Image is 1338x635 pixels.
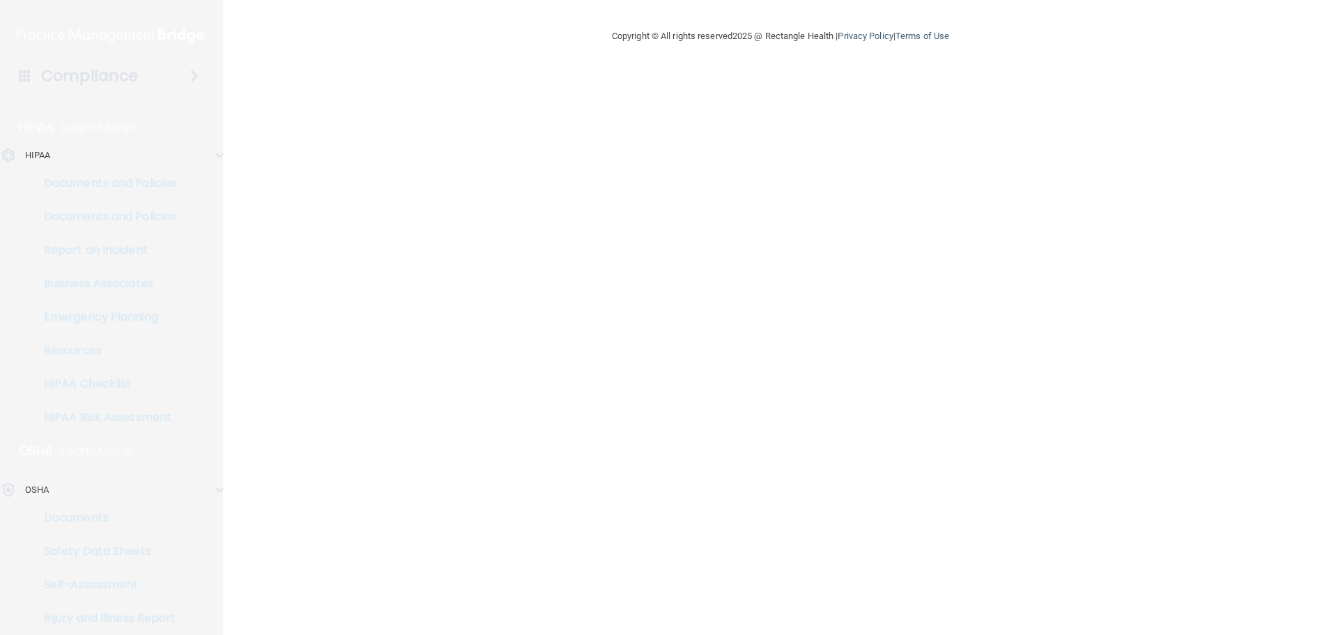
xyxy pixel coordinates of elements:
p: Documents and Policies [9,210,199,224]
p: OSHA [19,443,54,459]
p: Business Associates [9,277,199,291]
p: Injury and Illness Report [9,611,199,625]
p: Documents and Policies [9,176,199,190]
h4: Compliance [41,66,138,86]
p: Safety Data Sheets [9,544,199,558]
img: PMB logo [17,22,206,49]
p: HIPAA [19,119,54,136]
p: Learn More! [61,443,134,459]
div: Copyright © All rights reserved 2025 @ Rectangle Health | | [526,14,1035,59]
a: Privacy Policy [838,31,893,41]
p: HIPAA [25,147,51,164]
p: Report an Incident [9,243,199,257]
p: Resources [9,344,199,358]
p: HIPAA Risk Assessment [9,411,199,424]
p: OSHA [25,482,49,498]
p: HIPAA Checklist [9,377,199,391]
p: Emergency Planning [9,310,199,324]
p: Learn More! [61,119,135,136]
p: Documents [9,511,199,525]
a: Terms of Use [895,31,949,41]
p: Self-Assessment [9,578,199,592]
